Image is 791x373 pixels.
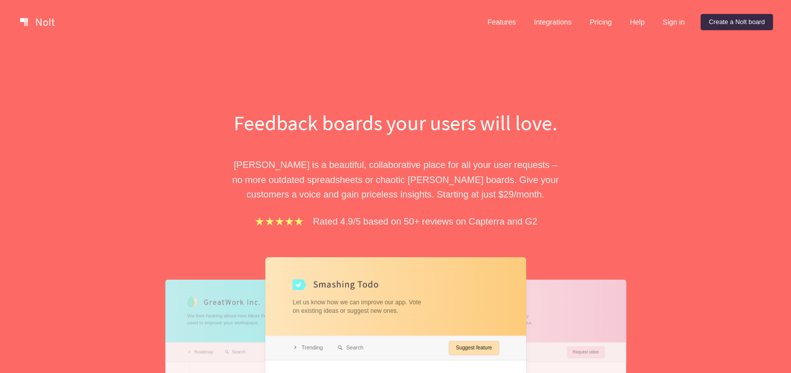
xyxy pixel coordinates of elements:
[313,214,537,229] p: Rated 4.9/5 based on 50+ reviews on Capterra and G2
[701,14,773,30] a: Create a Nolt board
[480,14,524,30] a: Features
[254,216,305,227] img: stars.b067e34983.png
[526,14,579,30] a: Integrations
[223,108,569,137] h1: Feedback boards your users will love.
[582,14,620,30] a: Pricing
[223,157,569,202] p: [PERSON_NAME] is a beautiful, collaborative place for all your user requests – no more outdated s...
[622,14,653,30] a: Help
[655,14,693,30] a: Sign in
